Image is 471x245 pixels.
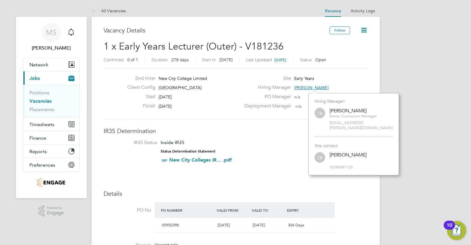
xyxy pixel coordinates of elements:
[122,75,155,82] label: End Hirer
[159,94,172,100] span: [DATE]
[16,17,87,198] nav: Main navigation
[241,75,291,82] label: Site
[29,135,46,141] span: Finance
[29,149,47,154] span: Reports
[447,221,466,240] button: Open Resource Center, 10 new notifications
[246,57,272,62] label: Last Updated
[241,94,291,100] label: PO Manager
[202,57,216,62] label: Start In
[29,98,52,104] a: Vacancies
[23,85,79,117] div: Jobs
[285,205,321,216] div: Expiry
[315,57,326,62] span: Open
[122,103,155,109] label: Finish
[23,145,79,158] button: Reports
[315,98,393,104] div: Hiring Manager:
[104,57,124,62] label: Confirmed
[104,190,368,198] h3: Details
[171,57,189,62] span: 278 days
[29,75,40,81] span: Jobs
[127,57,138,62] span: 0 of 1
[23,44,80,52] span: Monty Symons
[152,57,168,62] label: Duration
[159,76,207,81] span: New City College Limited
[23,58,79,71] button: Network
[253,222,265,228] span: [DATE]
[122,94,155,100] label: Start
[330,26,350,34] button: Follow
[46,29,56,36] span: MS
[330,114,377,119] span: Senior Curriculum Manager
[447,225,452,233] div: 10
[215,205,250,216] div: Valid From
[294,94,300,100] span: n/a
[159,85,202,90] span: [GEOGRAPHIC_DATA]
[38,205,64,217] a: Powered byEngage
[295,104,301,109] span: n/a
[104,26,330,34] h3: Vacancy Details
[23,23,80,52] a: MS[PERSON_NAME]
[250,205,285,216] div: Valid To
[169,157,232,163] a: New City Colleges IR... .pdf
[122,84,155,91] label: Client Config
[315,143,393,148] div: Site contact:
[47,205,64,210] span: Powered by
[161,140,184,145] span: Inside IR35
[23,158,79,171] button: Preferences
[104,41,284,52] span: 1 x Early Years Lecturer (Outer) - V181236
[23,178,80,187] a: Go to home page
[315,153,325,163] span: CB
[241,84,291,91] label: Hiring Manager
[219,57,233,62] span: [DATE]
[162,222,179,228] span: 05950398
[104,127,368,135] h3: IR35 Determination
[330,108,377,114] div: [PERSON_NAME]
[29,107,54,112] a: Placements
[92,8,126,14] a: All Vacancies
[330,120,393,131] span: [EMAIL_ADDRESS][PERSON_NAME][DOMAIN_NAME]
[315,108,325,119] span: CB
[23,131,79,144] button: Finance
[29,122,54,127] span: Timesheets
[23,118,79,131] button: Timesheets
[241,103,291,109] label: Deployment Manager
[37,178,65,187] img: jambo-logo-retina.png
[294,76,314,81] span: Early Years
[29,162,55,168] span: Preferences
[159,104,172,109] span: [DATE]
[110,140,157,146] label: IR35 Status
[104,207,151,213] label: PO No
[218,222,230,228] span: [DATE]
[29,90,49,95] a: Positions
[288,222,304,228] span: 304 Days
[330,152,367,158] div: [PERSON_NAME]
[23,71,79,85] button: Jobs
[351,8,375,14] a: Activity Logs
[300,57,312,62] label: Status
[29,62,48,68] span: Network
[161,149,216,153] strong: Status Determination Statement
[274,57,286,62] span: [DATE]
[330,165,393,170] span: 02085487123
[325,8,341,14] a: Vacancy
[47,210,64,216] span: Engage
[294,85,329,90] span: [PERSON_NAME]
[159,205,216,216] div: PO Number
